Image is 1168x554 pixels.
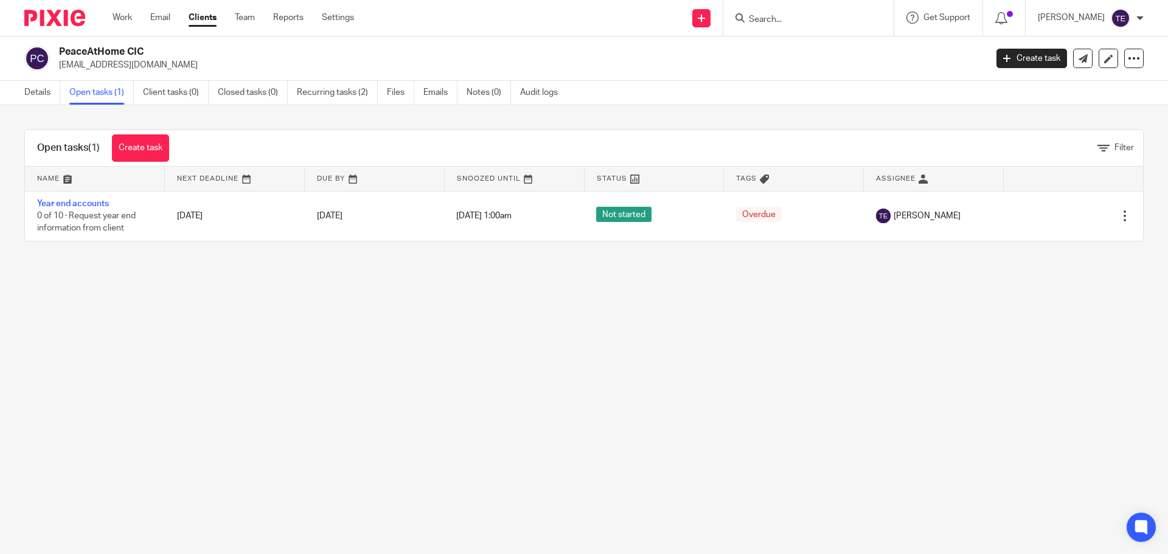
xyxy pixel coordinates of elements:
span: Tags [736,175,757,182]
img: Pixie [24,10,85,26]
a: Emails [423,81,457,105]
span: [DATE] 1:00am [456,212,512,220]
a: Team [235,12,255,24]
h1: Open tasks [37,142,100,154]
span: (1) [88,143,100,153]
a: Clients [189,12,217,24]
a: Details [24,81,60,105]
a: Settings [322,12,354,24]
input: Search [748,15,857,26]
span: [PERSON_NAME] [894,210,961,222]
h2: PeaceAtHome CIC [59,46,794,58]
a: Files [387,81,414,105]
p: [EMAIL_ADDRESS][DOMAIN_NAME] [59,59,978,71]
img: svg%3E [24,46,50,71]
span: [DATE] [317,212,342,220]
a: Client tasks (0) [143,81,209,105]
a: Year end accounts [37,199,109,208]
img: svg%3E [876,209,891,223]
span: Overdue [736,207,782,222]
td: [DATE] [165,191,305,241]
img: svg%3E [1111,9,1130,28]
span: 0 of 10 · Request year end information from client [37,212,136,233]
a: Open tasks (1) [69,81,134,105]
span: Get Support [923,13,970,22]
a: Closed tasks (0) [218,81,288,105]
span: Snoozed Until [457,175,521,182]
p: [PERSON_NAME] [1038,12,1105,24]
a: Create task [112,134,169,162]
a: Audit logs [520,81,567,105]
a: Email [150,12,170,24]
a: Reports [273,12,304,24]
span: Not started [596,207,652,222]
a: Create task [996,49,1067,68]
span: Status [597,175,627,182]
span: Filter [1114,144,1134,152]
a: Work [113,12,132,24]
a: Recurring tasks (2) [297,81,378,105]
a: Notes (0) [467,81,511,105]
